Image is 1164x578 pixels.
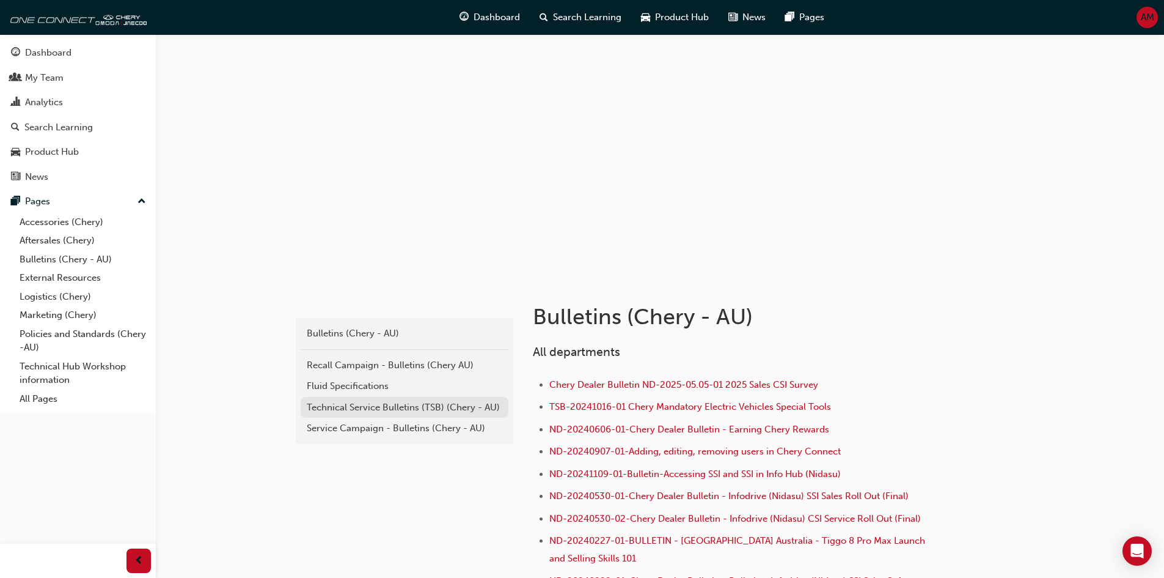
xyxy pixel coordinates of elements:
[137,194,146,210] span: up-icon
[307,358,502,372] div: Recall Campaign - Bulletins (Chery AU)
[5,190,151,213] button: Pages
[5,39,151,190] button: DashboardMy TeamAnalyticsSearch LearningProduct HubNews
[25,95,63,109] div: Analytics
[799,10,824,24] span: Pages
[307,421,502,435] div: Service Campaign - Bulletins (Chery - AU)
[15,357,151,390] a: Technical Hub Workshop information
[15,250,151,269] a: Bulletins (Chery - AU)
[728,10,738,25] span: news-icon
[1141,10,1154,24] span: AM
[307,379,502,393] div: Fluid Specifications
[785,10,794,25] span: pages-icon
[459,10,469,25] span: guage-icon
[549,424,829,435] a: ND-20240606-01-Chery Dealer Bulletin - Earning Chery Rewards
[549,469,841,480] a: ND-20241109-01-Bulletin-Accessing SSI and SSI in Info Hub (Nidasu)
[6,5,147,29] img: oneconnect
[5,91,151,114] a: Analytics
[533,345,620,359] span: All departments
[5,67,151,89] a: My Team
[450,5,530,30] a: guage-iconDashboard
[134,554,144,569] span: prev-icon
[25,145,79,159] div: Product Hub
[549,401,831,412] a: TSB-20241016-01 Chery Mandatory Electric Vehicles Special Tools
[5,116,151,139] a: Search Learning
[15,390,151,409] a: All Pages
[25,170,48,184] div: News
[301,418,508,439] a: Service Campaign - Bulletins (Chery - AU)
[11,97,20,108] span: chart-icon
[5,166,151,188] a: News
[24,120,93,135] div: Search Learning
[641,10,650,25] span: car-icon
[549,513,921,524] a: ND-20240530-02-Chery Dealer Bulletin - Infodrive (Nidasu) CSI Service Roll Out (Final)
[5,141,151,163] a: Product Hub
[719,5,775,30] a: news-iconNews
[549,491,909,502] a: ND-20240530-01-Chery Dealer Bulletin - Infodrive (Nidasu) SSI Sales Roll Out (Final)
[631,5,719,30] a: car-iconProduct Hub
[742,10,766,24] span: News
[25,71,64,85] div: My Team
[25,46,71,60] div: Dashboard
[1122,536,1152,566] div: Open Intercom Messenger
[474,10,520,24] span: Dashboard
[307,401,502,415] div: Technical Service Bulletins (TSB) (Chery - AU)
[11,48,20,59] span: guage-icon
[15,306,151,325] a: Marketing (Chery)
[15,269,151,287] a: External Resources
[1137,7,1158,28] button: AM
[307,327,502,341] div: Bulletins (Chery - AU)
[5,42,151,64] a: Dashboard
[15,231,151,250] a: Aftersales (Chery)
[549,446,841,457] a: ND-20240907-01-Adding, editing, removing users in Chery Connect
[553,10,621,24] span: Search Learning
[533,303,934,330] h1: Bulletins (Chery - AU)
[11,122,20,133] span: search-icon
[15,325,151,357] a: Policies and Standards (Chery -AU)
[775,5,834,30] a: pages-iconPages
[11,73,20,84] span: people-icon
[540,10,548,25] span: search-icon
[655,10,709,24] span: Product Hub
[301,397,508,418] a: Technical Service Bulletins (TSB) (Chery - AU)
[15,213,151,232] a: Accessories (Chery)
[301,376,508,397] a: Fluid Specifications
[11,172,20,183] span: news-icon
[15,287,151,306] a: Logistics (Chery)
[549,535,928,564] a: ND-20240227-01-BULLETIN - [GEOGRAPHIC_DATA] Australia - Tiggo 8 Pro Max Launch and Selling Skills...
[301,355,508,376] a: Recall Campaign - Bulletins (Chery AU)
[301,323,508,344] a: Bulletins (Chery - AU)
[11,196,20,207] span: pages-icon
[11,147,20,158] span: car-icon
[549,379,818,390] a: Chery Dealer Bulletin ND-2025-05.05-01 2025 Sales CSI Survey
[530,5,631,30] a: search-iconSearch Learning
[25,195,50,209] div: Pages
